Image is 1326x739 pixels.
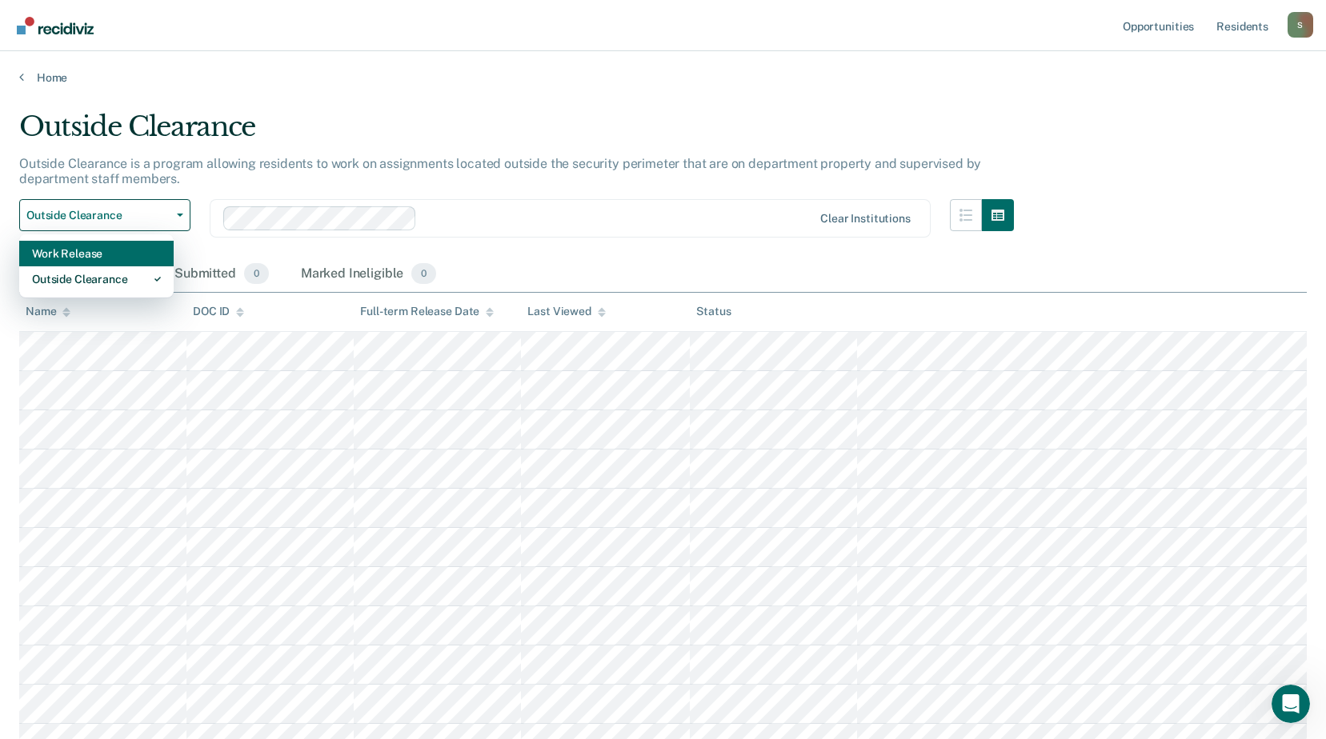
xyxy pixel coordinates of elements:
div: DOC ID [193,305,244,318]
div: Status [696,305,731,318]
span: 0 [411,263,436,284]
div: Full-term Release Date [360,305,494,318]
img: Recidiviz [17,17,94,34]
div: Outside Clearance [32,266,161,292]
span: 0 [244,263,269,284]
iframe: Intercom live chat [1272,685,1310,723]
a: Home [19,70,1307,85]
p: Outside Clearance is a program allowing residents to work on assignments located outside the secu... [19,156,981,186]
div: Last Viewed [527,305,605,318]
div: Submitted0 [171,257,272,292]
span: Outside Clearance [26,209,170,222]
div: Marked Ineligible0 [298,257,440,292]
div: Outside Clearance [19,110,1014,156]
div: S [1288,12,1313,38]
button: Profile dropdown button [1288,12,1313,38]
div: Name [26,305,70,318]
button: Outside Clearance [19,199,190,231]
div: Work Release [32,241,161,266]
div: Clear institutions [820,212,911,226]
